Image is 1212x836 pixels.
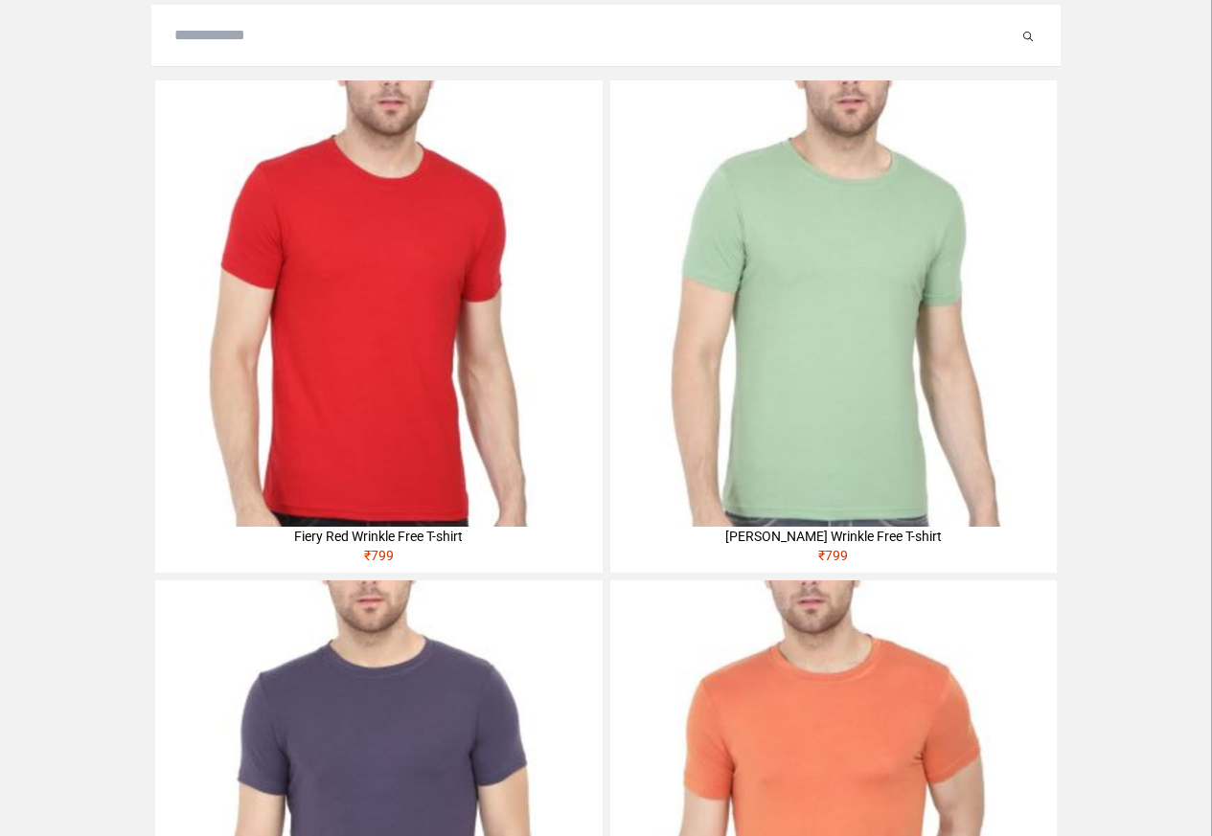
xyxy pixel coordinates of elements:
[610,527,1057,546] div: [PERSON_NAME] Wrinkle Free T-shirt
[155,80,602,573] a: Fiery Red Wrinkle Free T-shirt₹799
[155,546,602,573] div: ₹ 799
[610,80,1057,527] img: 4M6A2211-320x320.jpg
[1018,24,1038,47] button: Submit your search query.
[155,527,602,546] div: Fiery Red Wrinkle Free T-shirt
[610,546,1057,573] div: ₹ 799
[610,80,1057,573] a: [PERSON_NAME] Wrinkle Free T-shirt₹799
[155,80,602,527] img: 4M6A2225-320x320.jpg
